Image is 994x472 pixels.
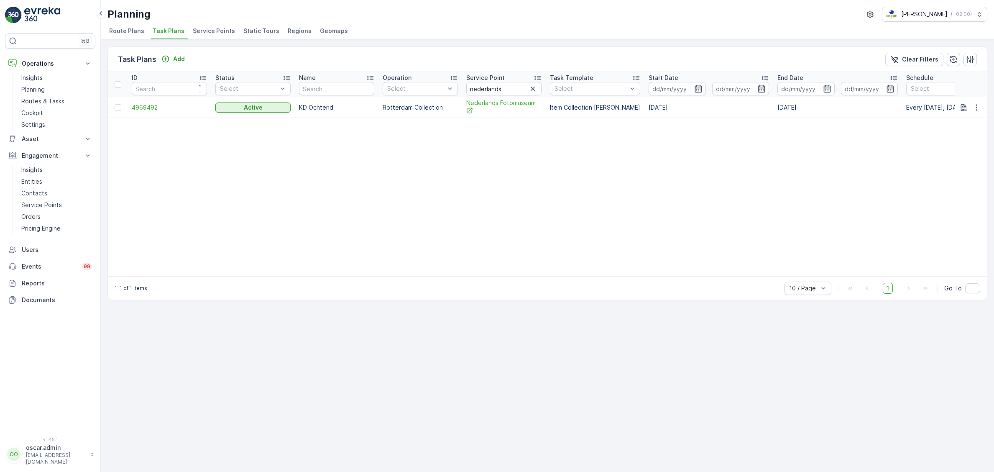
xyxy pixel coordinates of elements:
[132,82,207,95] input: Search
[383,74,411,82] p: Operation
[841,82,898,95] input: dd/mm/yyyy
[299,82,374,95] input: Search
[158,54,188,64] button: Add
[18,211,95,223] a: Orders
[243,27,279,35] span: Static Tours
[109,27,144,35] span: Route Plans
[22,296,92,304] p: Documents
[26,444,86,452] p: oscar.admin
[24,7,60,23] img: logo_light-DOdMpM7g.png
[5,275,95,292] a: Reports
[712,82,769,95] input: dd/mm/yyyy
[193,27,235,35] span: Service Points
[18,176,95,187] a: Entities
[883,283,893,294] span: 1
[244,103,263,112] p: Active
[22,135,79,143] p: Asset
[777,74,803,82] p: End Date
[21,166,43,174] p: Insights
[84,263,90,270] p: 99
[21,109,43,117] p: Cockpit
[649,82,706,95] input: dd/mm/yyyy
[220,85,278,93] p: Select
[5,7,22,23] img: logo
[18,164,95,176] a: Insights
[773,97,902,118] td: [DATE]
[173,55,185,63] p: Add
[466,99,542,116] a: Nederlands Fotomuseum
[5,258,95,275] a: Events99
[21,121,45,129] p: Settings
[5,131,95,147] button: Asset
[21,224,61,233] p: Pricing Engine
[882,7,987,22] button: [PERSON_NAME](+02:00)
[18,119,95,131] a: Settings
[5,241,95,258] a: Users
[21,85,45,94] p: Planning
[902,55,938,64] p: Clear Filters
[836,84,839,94] p: -
[21,177,42,186] p: Entities
[906,74,933,82] p: Schedule
[5,55,95,72] button: Operations
[320,27,348,35] span: Geomaps
[18,72,95,84] a: Insights
[550,74,593,82] p: Task Template
[5,444,95,465] button: OOoscar.admin[EMAIL_ADDRESS][DOMAIN_NAME]
[387,85,445,93] p: Select
[554,85,627,93] p: Select
[22,279,92,287] p: Reports
[777,82,835,95] input: dd/mm/yyyy
[215,103,291,113] button: Active
[153,27,184,35] span: Task Plans
[7,448,20,461] div: OO
[21,97,64,105] p: Routes & Tasks
[18,107,95,119] a: Cockpit
[132,103,207,112] a: 4969492
[115,285,147,292] p: 1-1 of 1 items
[107,8,151,21] p: Planning
[22,262,77,271] p: Events
[644,97,773,118] td: [DATE]
[885,53,943,66] button: Clear Filters
[649,74,678,82] p: Start Date
[466,74,505,82] p: Service Point
[466,82,542,95] input: Search
[21,201,62,209] p: Service Points
[288,27,312,35] span: Regions
[22,151,79,160] p: Engagement
[5,437,95,442] span: v 1.48.1
[132,74,138,82] p: ID
[18,84,95,95] a: Planning
[951,11,972,18] p: ( +02:00 )
[295,97,378,118] td: KD Ochtend
[5,147,95,164] button: Engagement
[299,74,316,82] p: Name
[18,199,95,211] a: Service Points
[81,38,89,44] p: ⌘B
[886,10,898,19] img: basis-logo_rgb2x.png
[115,104,121,111] div: Toggle Row Selected
[21,213,41,221] p: Orders
[708,84,710,94] p: -
[215,74,235,82] p: Status
[26,452,86,465] p: [EMAIL_ADDRESS][DOMAIN_NAME]
[21,189,47,198] p: Contacts
[378,97,462,118] td: Rotterdam Collection
[21,74,43,82] p: Insights
[22,59,79,68] p: Operations
[118,54,156,65] p: Task Plans
[18,223,95,234] a: Pricing Engine
[18,187,95,199] a: Contacts
[22,246,92,254] p: Users
[901,10,948,18] p: [PERSON_NAME]
[18,95,95,107] a: Routes & Tasks
[546,97,644,118] td: Item Collection [PERSON_NAME]
[944,284,962,292] span: Go To
[5,292,95,308] a: Documents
